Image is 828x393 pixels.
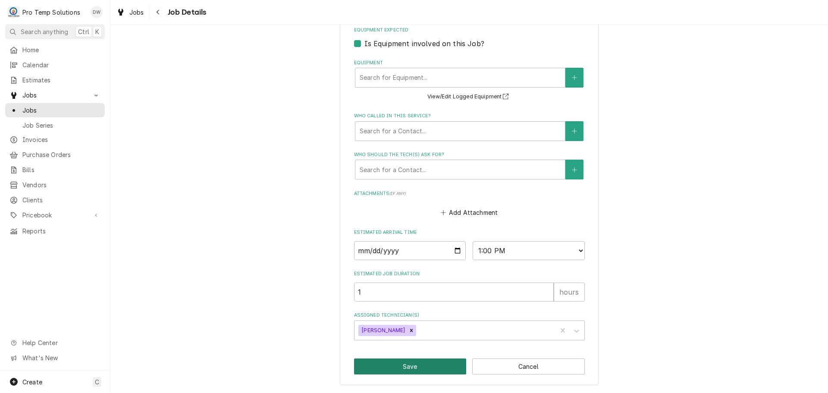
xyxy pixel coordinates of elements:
[354,241,466,260] input: Date
[354,113,585,119] label: Who called in this service?
[407,325,416,336] div: Remove Dakota Williams
[22,165,100,174] span: Bills
[354,27,585,34] label: Equipment Expected
[5,24,105,39] button: Search anythingCtrlK
[354,190,585,197] label: Attachments
[22,195,100,204] span: Clients
[5,43,105,57] a: Home
[91,6,103,18] div: Dana Williams's Avatar
[354,27,585,49] div: Equipment Expected
[22,60,100,69] span: Calendar
[354,270,585,301] div: Estimated Job Duration
[354,60,585,66] label: Equipment
[426,91,512,102] button: View/Edit Logged Equipment
[354,312,585,319] label: Assigned Technician(s)
[22,135,100,144] span: Invoices
[354,312,585,340] div: Assigned Technician(s)
[22,338,100,347] span: Help Center
[354,190,585,219] div: Attachments
[113,5,147,19] a: Jobs
[354,358,585,374] div: Button Group
[151,5,165,19] button: Navigate back
[354,60,585,102] div: Equipment
[354,229,585,260] div: Estimated Arrival Time
[22,75,100,85] span: Estimates
[165,6,207,18] span: Job Details
[5,178,105,192] a: Vendors
[8,6,20,18] div: Pro Temp Solutions's Avatar
[22,180,100,189] span: Vendors
[5,163,105,177] a: Bills
[22,226,100,236] span: Reports
[22,121,100,130] span: Job Series
[22,8,80,17] div: Pro Temp Solutions
[5,88,105,102] a: Go to Jobs
[389,191,406,196] span: ( if any )
[91,6,103,18] div: DW
[565,68,583,88] button: Create New Equipment
[22,91,88,100] span: Jobs
[5,103,105,117] a: Jobs
[5,58,105,72] a: Calendar
[129,8,144,17] span: Jobs
[354,151,585,179] div: Who should the tech(s) ask for?
[95,377,99,387] span: C
[5,132,105,147] a: Invoices
[354,270,585,277] label: Estimated Job Duration
[5,224,105,238] a: Reports
[22,353,100,362] span: What's New
[22,211,88,220] span: Pricebook
[5,193,105,207] a: Clients
[439,207,499,219] button: Add Attachment
[565,121,583,141] button: Create New Contact
[554,283,585,302] div: hours
[5,336,105,350] a: Go to Help Center
[22,150,100,159] span: Purchase Orders
[22,106,100,115] span: Jobs
[22,45,100,54] span: Home
[8,6,20,18] div: P
[5,73,105,87] a: Estimates
[354,151,585,158] label: Who should the tech(s) ask for?
[572,128,577,134] svg: Create New Contact
[78,27,89,36] span: Ctrl
[473,241,585,260] select: Time Select
[472,358,585,374] button: Cancel
[5,118,105,132] a: Job Series
[364,38,484,49] label: Is Equipment involved on this Job?
[22,378,42,386] span: Create
[5,148,105,162] a: Purchase Orders
[565,160,583,179] button: Create New Contact
[572,167,577,173] svg: Create New Contact
[95,27,99,36] span: K
[572,75,577,81] svg: Create New Equipment
[358,325,407,336] div: [PERSON_NAME]
[21,27,68,36] span: Search anything
[354,358,585,374] div: Button Group Row
[354,229,585,236] label: Estimated Arrival Time
[354,358,467,374] button: Save
[5,208,105,222] a: Go to Pricebook
[354,113,585,141] div: Who called in this service?
[5,351,105,365] a: Go to What's New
